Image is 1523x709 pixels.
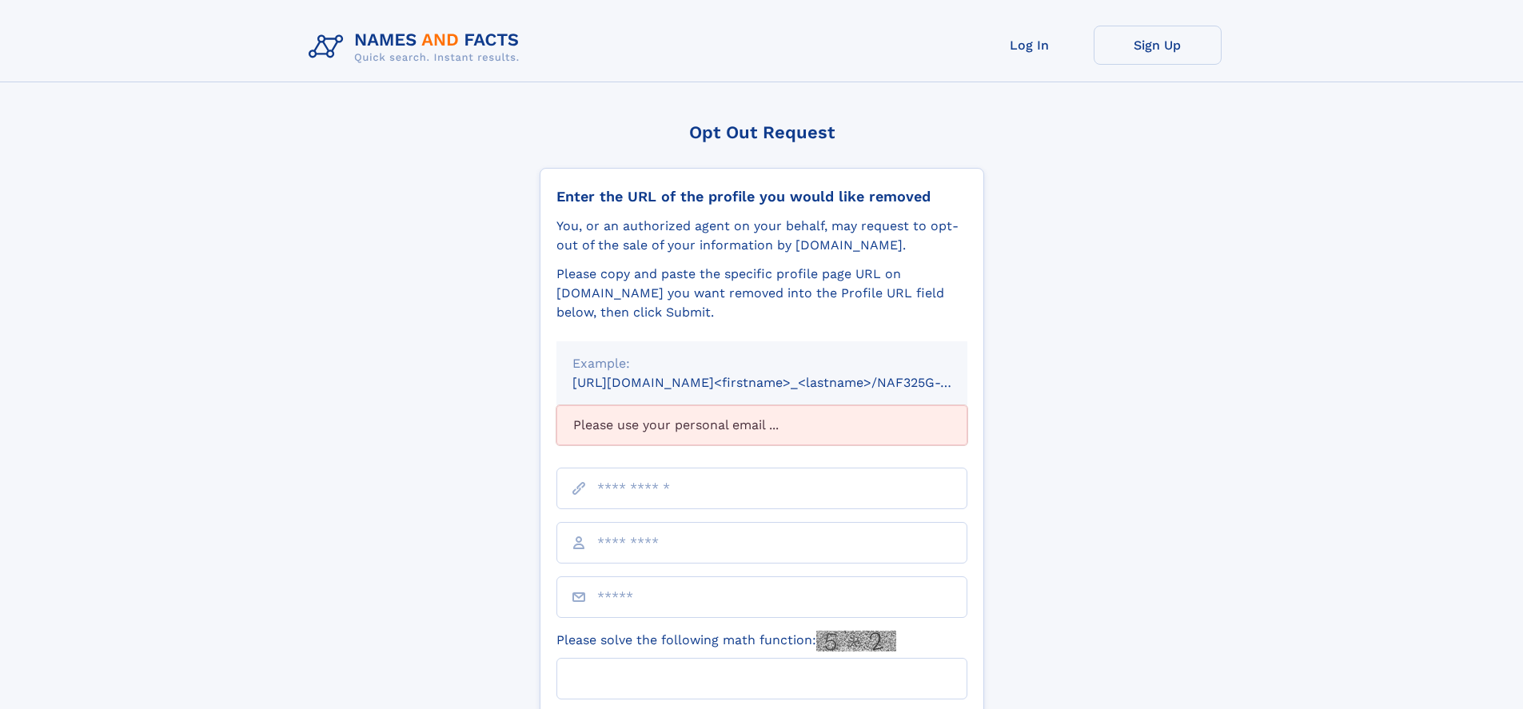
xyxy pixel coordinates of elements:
img: Logo Names and Facts [302,26,532,69]
div: Example: [572,354,951,373]
div: Opt Out Request [540,122,984,142]
a: Log In [966,26,1094,65]
small: [URL][DOMAIN_NAME]<firstname>_<lastname>/NAF325G-xxxxxxxx [572,375,998,390]
div: You, or an authorized agent on your behalf, may request to opt-out of the sale of your informatio... [556,217,967,255]
label: Please solve the following math function: [556,631,896,651]
a: Sign Up [1094,26,1222,65]
div: Enter the URL of the profile you would like removed [556,188,967,205]
div: Please copy and paste the specific profile page URL on [DOMAIN_NAME] you want removed into the Pr... [556,265,967,322]
div: Please use your personal email ... [556,405,967,445]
